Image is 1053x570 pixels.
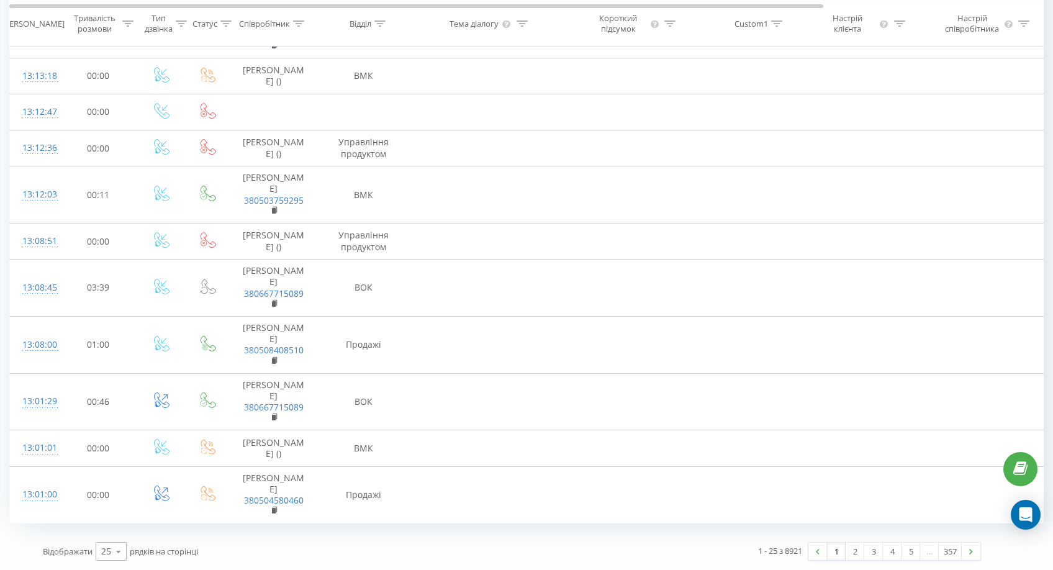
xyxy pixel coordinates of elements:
div: Співробітник [239,18,290,29]
div: Короткий підсумок [589,13,648,34]
td: [PERSON_NAME] () [230,224,317,260]
td: 00:00 [60,58,137,94]
div: 13:01:01 [22,436,47,460]
div: 25 [101,545,111,558]
td: [PERSON_NAME] [230,260,317,317]
a: 380503759295 [244,194,304,206]
div: 13:01:00 [22,482,47,507]
td: [PERSON_NAME] [230,166,317,224]
a: 357 [939,543,962,560]
td: [PERSON_NAME] [230,316,317,373]
div: 13:12:47 [22,100,47,124]
div: Тривалість розмови [70,13,119,34]
td: [PERSON_NAME] [230,373,317,430]
td: ВОК [317,260,410,317]
td: 03:39 [60,260,137,317]
a: 380504580460 [244,494,304,506]
td: [PERSON_NAME] () [230,430,317,466]
a: 1 [827,543,846,560]
td: 00:00 [60,466,137,523]
div: 13:12:03 [22,183,47,207]
div: 13:08:45 [22,276,47,300]
td: ВМК [317,166,410,224]
div: Тип дзвінка [145,13,173,34]
a: 4 [883,543,902,560]
div: 13:12:36 [22,136,47,160]
div: 13:08:51 [22,229,47,253]
td: 00:00 [60,94,137,130]
span: Відображати [43,546,93,557]
div: 13:01:29 [22,389,47,414]
td: 01:00 [60,316,137,373]
div: 13:08:00 [22,333,47,357]
td: 00:00 [60,430,137,466]
div: [PERSON_NAME] [2,18,65,29]
div: Настрій співробітника [942,13,1002,34]
td: Продажі [317,466,410,523]
a: 3 [864,543,883,560]
td: [PERSON_NAME] () [230,58,317,94]
a: 380508408510 [244,344,304,356]
div: 13:13:18 [22,64,47,88]
div: Відділ [350,18,371,29]
div: 1 - 25 з 8921 [758,545,802,557]
div: Open Intercom Messenger [1011,500,1041,530]
td: [PERSON_NAME] [230,466,317,523]
div: … [920,543,939,560]
a: 380667715089 [244,287,304,299]
a: 2 [846,543,864,560]
td: 00:46 [60,373,137,430]
td: [PERSON_NAME] () [230,130,317,166]
td: Управління продуктом [317,224,410,260]
a: 5 [902,543,920,560]
span: рядків на сторінці [130,546,198,557]
div: Тема діалогу [450,18,499,29]
td: 00:11 [60,166,137,224]
td: ВМК [317,58,410,94]
td: ВМК [317,430,410,466]
td: Управління продуктом [317,130,410,166]
div: Настрій клієнта [818,13,876,34]
td: 00:00 [60,224,137,260]
td: ВОК [317,373,410,430]
td: Продажі [317,316,410,373]
div: Custom1 [734,18,768,29]
div: Статус [192,18,217,29]
a: 380667715089 [244,401,304,413]
td: 00:00 [60,130,137,166]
